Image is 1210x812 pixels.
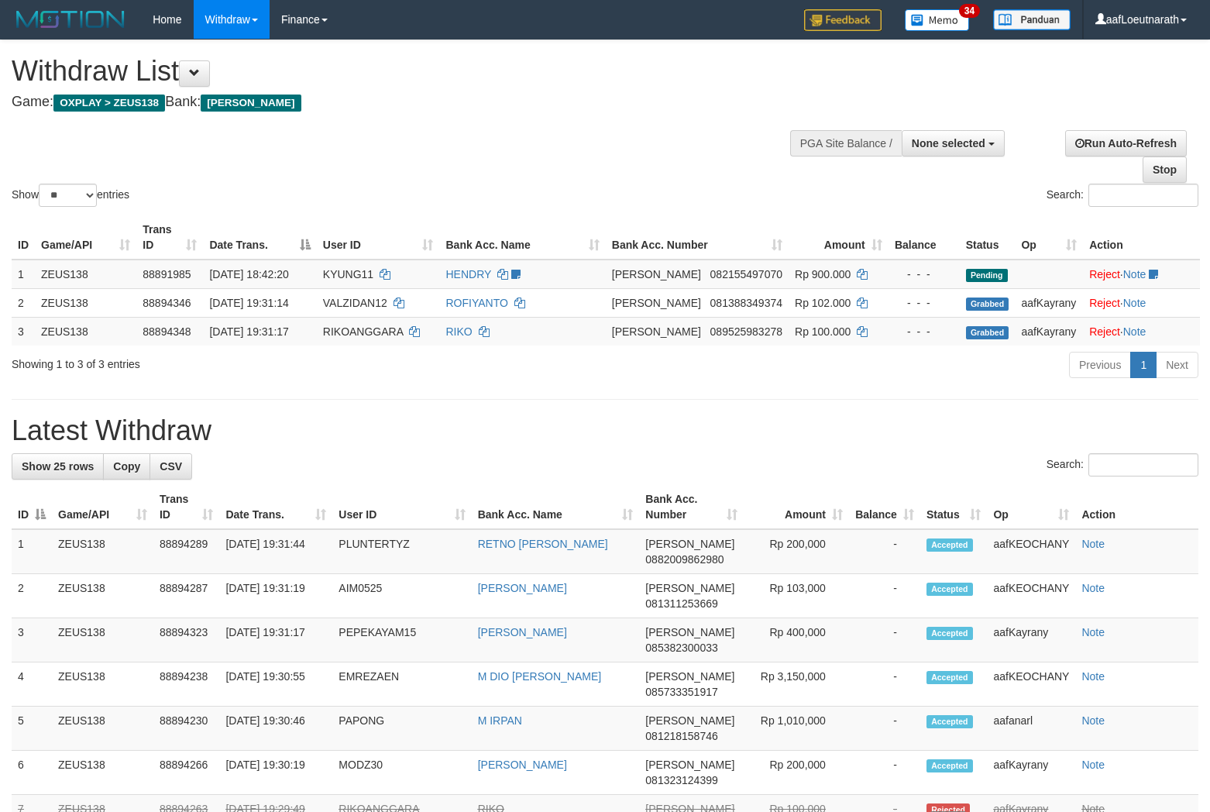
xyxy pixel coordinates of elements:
[645,582,734,594] span: [PERSON_NAME]
[804,9,882,31] img: Feedback.jpg
[966,298,1009,311] span: Grabbed
[645,538,734,550] span: [PERSON_NAME]
[1047,453,1198,477] label: Search:
[209,297,288,309] span: [DATE] 19:31:14
[902,130,1005,157] button: None selected
[219,574,332,618] td: [DATE] 19:31:19
[153,707,219,751] td: 88894230
[795,325,851,338] span: Rp 100.000
[332,751,471,795] td: MODZ30
[612,297,701,309] span: [PERSON_NAME]
[744,485,849,529] th: Amount: activate to sort column ascending
[849,707,920,751] td: -
[1081,670,1105,683] a: Note
[219,751,332,795] td: [DATE] 19:30:19
[987,618,1075,662] td: aafKayrany
[987,707,1075,751] td: aafanarl
[52,707,153,751] td: ZEUS138
[645,714,734,727] span: [PERSON_NAME]
[12,184,129,207] label: Show entries
[12,453,104,480] a: Show 25 rows
[1083,215,1200,260] th: Action
[645,626,734,638] span: [PERSON_NAME]
[209,325,288,338] span: [DATE] 19:31:17
[1081,626,1105,638] a: Note
[12,350,493,372] div: Showing 1 to 3 of 3 entries
[849,574,920,618] td: -
[1083,317,1200,346] td: ·
[1015,215,1083,260] th: Op: activate to sort column ascending
[645,553,724,566] span: Copy 0882009862980 to clipboard
[987,751,1075,795] td: aafKayrany
[478,626,567,638] a: [PERSON_NAME]
[160,460,182,473] span: CSV
[153,662,219,707] td: 88894238
[12,415,1198,446] h1: Latest Withdraw
[12,618,52,662] td: 3
[1089,268,1120,280] a: Reject
[1088,453,1198,477] input: Search:
[12,529,52,574] td: 1
[12,707,52,751] td: 5
[710,268,782,280] span: Copy 082155497070 to clipboard
[926,671,973,684] span: Accepted
[478,759,567,771] a: [PERSON_NAME]
[895,295,954,311] div: - - -
[35,288,136,317] td: ZEUS138
[153,618,219,662] td: 88894323
[645,597,717,610] span: Copy 081311253669 to clipboard
[1075,485,1198,529] th: Action
[12,215,35,260] th: ID
[445,297,507,309] a: ROFIYANTO
[966,326,1009,339] span: Grabbed
[1081,759,1105,771] a: Note
[103,453,150,480] a: Copy
[645,642,717,654] span: Copy 085382300033 to clipboard
[113,460,140,473] span: Copy
[35,317,136,346] td: ZEUS138
[744,707,849,751] td: Rp 1,010,000
[606,215,789,260] th: Bank Acc. Number: activate to sort column ascending
[35,215,136,260] th: Game/API: activate to sort column ascending
[849,618,920,662] td: -
[744,529,849,574] td: Rp 200,000
[645,730,717,742] span: Copy 081218158746 to clipboard
[323,268,373,280] span: KYUNG11
[478,582,567,594] a: [PERSON_NAME]
[612,325,701,338] span: [PERSON_NAME]
[52,529,153,574] td: ZEUS138
[52,485,153,529] th: Game/API: activate to sort column ascending
[744,662,849,707] td: Rp 3,150,000
[332,485,471,529] th: User ID: activate to sort column ascending
[52,751,153,795] td: ZEUS138
[795,268,851,280] span: Rp 900.000
[323,325,403,338] span: RIKOANGGARA
[332,707,471,751] td: PAPONG
[136,215,203,260] th: Trans ID: activate to sort column ascending
[472,485,640,529] th: Bank Acc. Name: activate to sort column ascending
[645,759,734,771] span: [PERSON_NAME]
[332,618,471,662] td: PEPEKAYAM15
[710,297,782,309] span: Copy 081388349374 to clipboard
[12,662,52,707] td: 4
[987,485,1075,529] th: Op: activate to sort column ascending
[926,627,973,640] span: Accepted
[926,538,973,552] span: Accepted
[639,485,744,529] th: Bank Acc. Number: activate to sort column ascending
[912,137,985,150] span: None selected
[987,574,1075,618] td: aafKEOCHANY
[445,325,472,338] a: RIKO
[1123,297,1146,309] a: Note
[52,662,153,707] td: ZEUS138
[849,751,920,795] td: -
[1069,352,1131,378] a: Previous
[150,453,192,480] a: CSV
[1089,297,1120,309] a: Reject
[439,215,605,260] th: Bank Acc. Name: activate to sort column ascending
[478,538,608,550] a: RETNO [PERSON_NAME]
[143,297,191,309] span: 88894346
[1123,325,1146,338] a: Note
[219,662,332,707] td: [DATE] 19:30:55
[323,297,387,309] span: VALZIDAN12
[22,460,94,473] span: Show 25 rows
